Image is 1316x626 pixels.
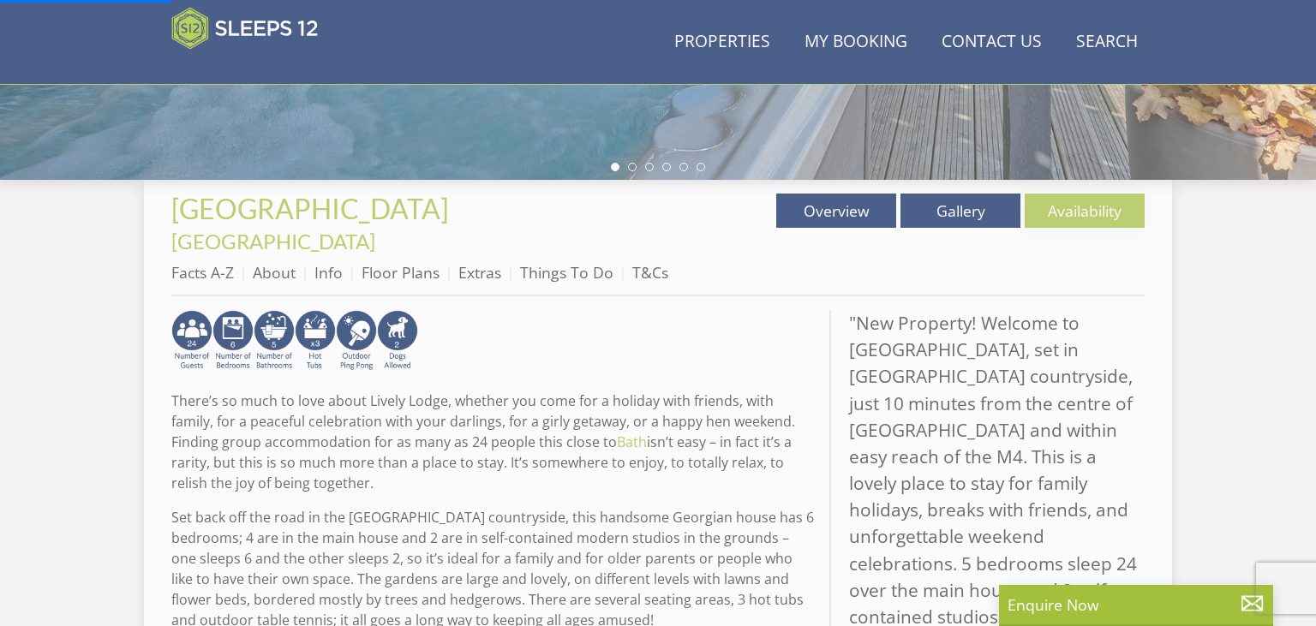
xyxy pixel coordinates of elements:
a: Bath [617,432,647,451]
iframe: Customer reviews powered by Trustpilot [163,60,343,75]
p: There’s so much to love about Lively Lodge, whether you come for a holiday with friends, with fam... [171,391,816,493]
a: Info [314,262,343,283]
img: AD_4nXdaSM9KxAADXnT638xCwAK6qtHpvM1ABBSaL7n9h96NUrP7eDI7BPjpvC7HaLjsgGLLZupsNbxM32H_RcHEXRpM29kDL... [377,310,418,372]
a: Things To Do [520,262,613,283]
img: QAAAAAElFTkSuQmCC [295,310,336,372]
a: Facts A-Z [171,262,234,283]
a: T&Cs [632,262,668,283]
a: Overview [776,194,896,228]
img: AD_4nXfRzBlt2m0mIteXDhAcJCdmEApIceFt1SPvkcB48nqgTZkfMpQlDmULa47fkdYiHD0skDUgcqepViZHFLjVKS2LWHUqM... [212,310,254,372]
a: Search [1069,23,1145,62]
a: About [253,262,296,283]
img: AD_4nXet0s0sJ9h28WMq25EmkBYg-8dVjkhGOkKk7zQYdjLIJ7Pv0ASO-fiBcN_tkCrljPZcv1IffTfZ_GdAIc3yNx3QYR6BR... [336,310,377,372]
a: Availability [1025,194,1145,228]
a: Extras [458,262,501,283]
a: Contact Us [935,23,1049,62]
span: [GEOGRAPHIC_DATA] [171,192,449,225]
a: Properties [667,23,777,62]
a: Floor Plans [362,262,440,283]
img: AD_4nXdxWG_VJzWvdcEgUAXGATx6wR9ALf-b3pO0Wv8JqPQicHBbIur_fycMGrCfvtJxUkL7_dC_Ih2A3VWjPzrEQCT_Y6-em... [254,310,295,372]
img: AD_4nXcP0lSAj2RrkCDKBMTdGZQyb5EoaFdlBgAnp9NdA0jwQWQqXlXvBJZTOTp8jWUu-UiW774yhG8GIeRNwkdjUvtBJ9HRX... [171,310,212,372]
a: Gallery [900,194,1020,228]
a: [GEOGRAPHIC_DATA] [171,192,454,225]
p: Enquire Now [1008,593,1265,616]
img: Sleeps 12 [171,7,319,50]
a: My Booking [798,23,914,62]
a: [GEOGRAPHIC_DATA] [171,229,375,253]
